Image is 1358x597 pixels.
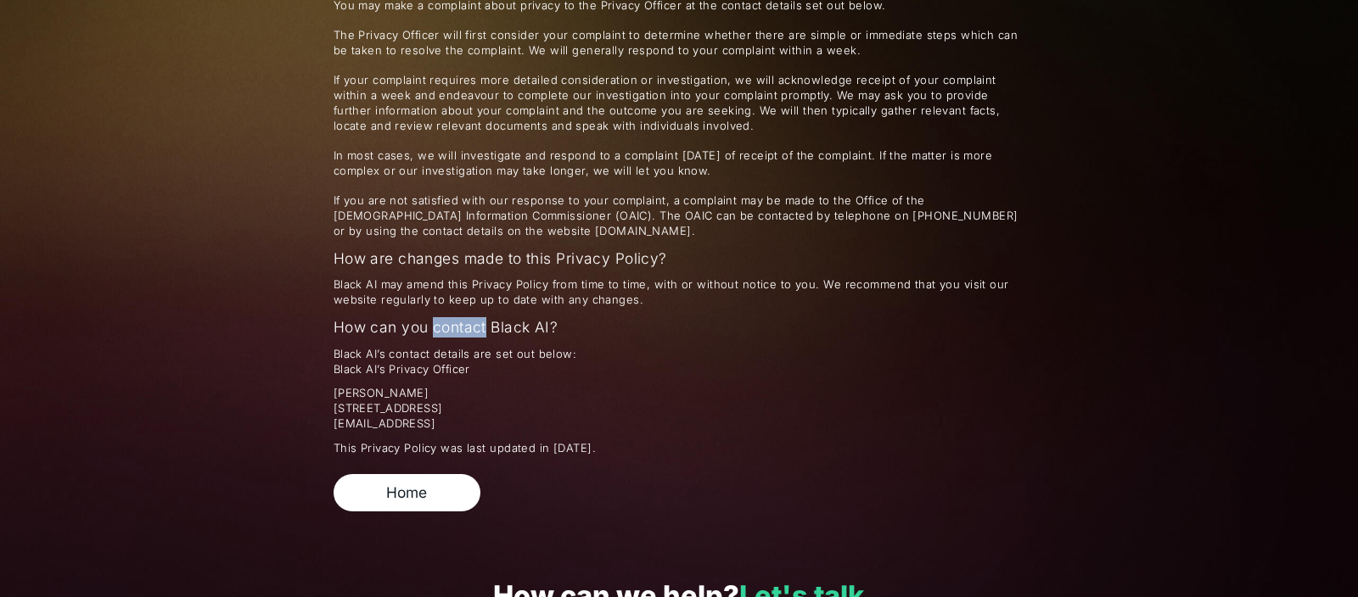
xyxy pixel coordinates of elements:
span: In most cases, we will investigate and respond to a complaint [DATE] of receipt of the complaint.... [334,148,1025,179]
span: The Privacy Officer will first consider your complaint to determine whether there are simple or i... [334,28,1025,59]
p: This Privacy Policy was last updated in [DATE]. [334,441,1025,456]
p: How are changes made to this Privacy Policy? [334,248,1025,269]
a: Home [334,474,480,511]
span: [PERSON_NAME] [STREET_ADDRESS] [EMAIL_ADDRESS] [334,386,1025,432]
span: If your complaint requires more detailed consideration or investigation, we will acknowledge rece... [334,73,1025,134]
p: Black AI may amend this Privacy Policy from time to time, with or without notice to you. We recom... [334,277,1025,308]
span: Black AI’s contact details are set out below: Black AI’s Privacy Officer [334,347,1025,377]
span: If you are not satisfied with our response to your complaint, a complaint may be made to the Offi... [334,193,1025,239]
p: How can you contact Black AI? [334,317,1025,338]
